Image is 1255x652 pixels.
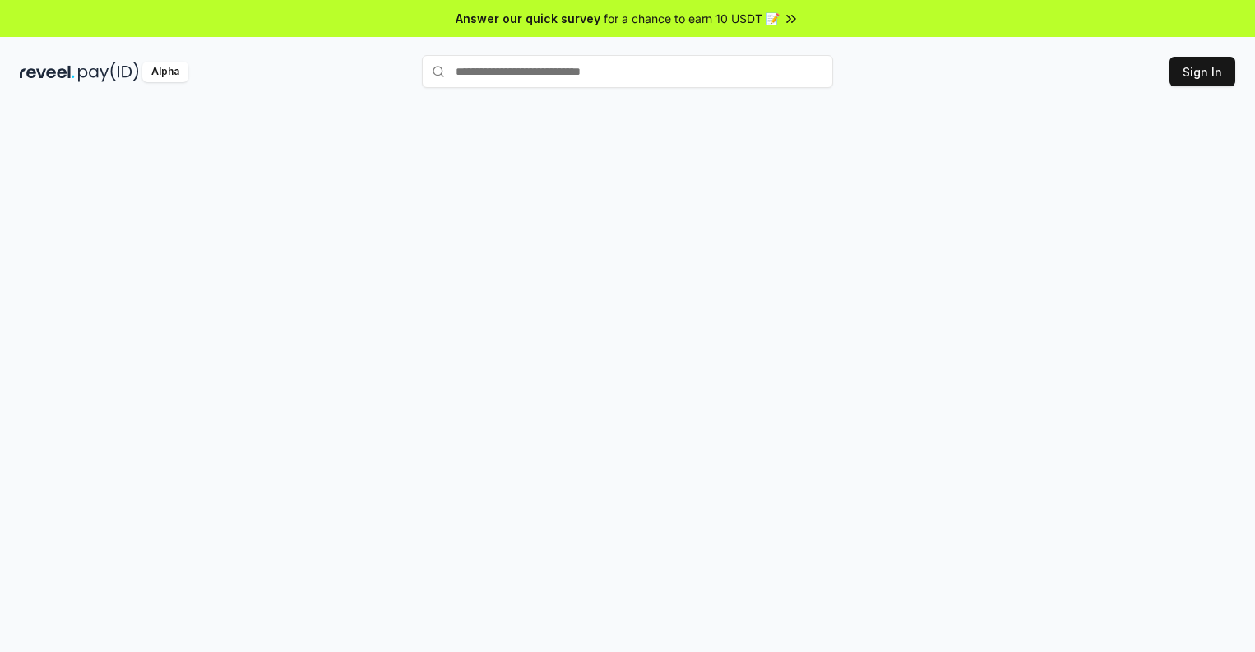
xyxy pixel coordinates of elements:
[604,10,780,27] span: for a chance to earn 10 USDT 📝
[456,10,600,27] span: Answer our quick survey
[142,62,188,82] div: Alpha
[20,62,75,82] img: reveel_dark
[78,62,139,82] img: pay_id
[1169,57,1235,86] button: Sign In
